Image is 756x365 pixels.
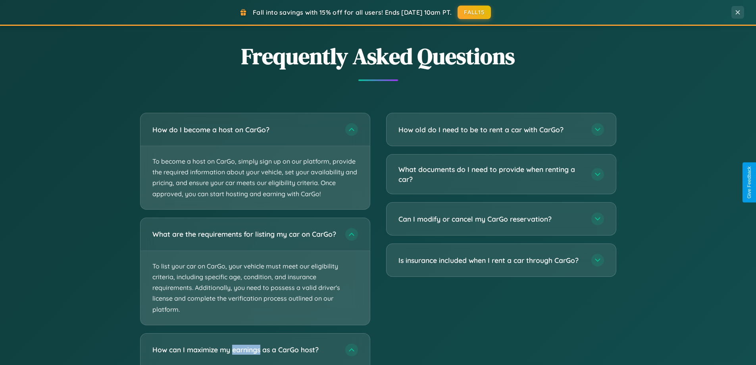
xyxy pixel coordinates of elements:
[152,345,337,355] h3: How can I maximize my earnings as a CarGo host?
[140,146,370,209] p: To become a host on CarGo, simply sign up on our platform, provide the required information about...
[398,214,583,224] h3: Can I modify or cancel my CarGo reservation?
[140,251,370,325] p: To list your car on CarGo, your vehicle must meet our eligibility criteria, including specific ag...
[152,229,337,239] h3: What are the requirements for listing my car on CarGo?
[152,125,337,135] h3: How do I become a host on CarGo?
[398,125,583,135] h3: How old do I need to be to rent a car with CarGo?
[140,41,616,71] h2: Frequently Asked Questions
[746,166,752,199] div: Give Feedback
[398,164,583,184] h3: What documents do I need to provide when renting a car?
[398,255,583,265] h3: Is insurance included when I rent a car through CarGo?
[253,8,452,16] span: Fall into savings with 15% off for all users! Ends [DATE] 10am PT.
[458,6,491,19] button: FALL15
